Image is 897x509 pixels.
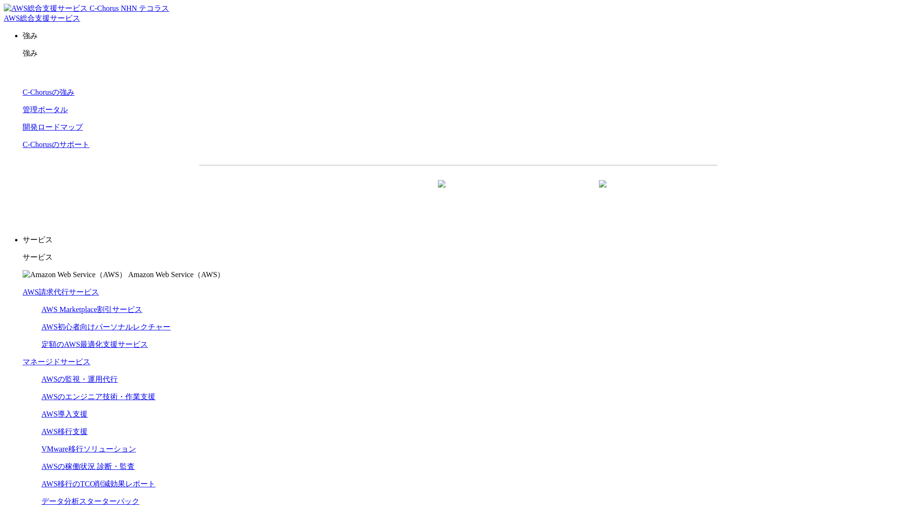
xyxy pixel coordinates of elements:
a: VMware移行ソリューション [41,445,136,453]
a: AWS総合支援サービス C-Chorus NHN テコラスAWS総合支援サービス [4,4,169,22]
p: 強み [23,49,893,58]
a: AWSのエンジニア技術・作業支援 [41,393,155,401]
a: AWSの稼働状況 診断・監査 [41,462,135,470]
img: 矢印 [599,180,606,205]
a: 管理ポータル [23,106,68,114]
p: サービス [23,253,893,263]
a: AWSの監視・運用代行 [41,375,118,383]
a: 開発ロードマップ [23,123,83,131]
a: AWS初心者向けパーソナルレクチャー [41,323,170,331]
a: C-Chorusのサポート [23,140,89,148]
img: AWS総合支援サービス C-Chorus [4,4,119,14]
a: AWS導入支援 [41,410,88,418]
a: AWS Marketplace割引サービス [41,305,142,313]
a: データ分析スターターパック [41,497,139,505]
a: AWS移行のTCO削減効果レポート [41,480,155,488]
p: サービス [23,235,893,245]
img: 矢印 [438,180,445,205]
a: マネージドサービス [23,358,90,366]
p: 強み [23,31,893,41]
a: まずは相談する [463,181,614,204]
a: AWS請求代行サービス [23,288,99,296]
a: C-Chorusの強み [23,88,74,96]
a: 資料を請求する [302,181,453,204]
span: Amazon Web Service（AWS） [128,271,225,279]
a: 定額のAWS最適化支援サービス [41,340,148,348]
a: AWS移行支援 [41,427,88,435]
img: Amazon Web Service（AWS） [23,270,127,280]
